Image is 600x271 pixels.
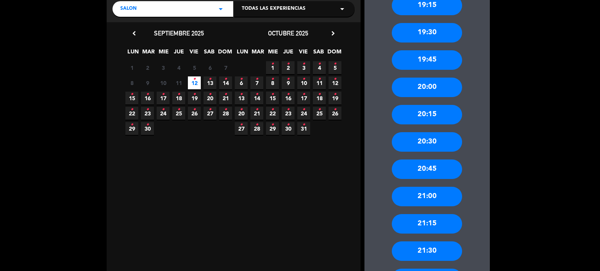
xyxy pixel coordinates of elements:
i: • [146,119,149,131]
span: 13 [204,76,216,89]
span: VIE [297,47,310,60]
span: 19 [188,92,201,105]
span: 10 [157,76,170,89]
span: MIE [266,47,279,60]
i: • [302,73,305,85]
i: • [302,119,305,131]
i: chevron_left [130,29,138,37]
i: • [334,73,336,85]
span: 15 [266,92,279,105]
i: • [240,73,243,85]
span: 17 [297,92,310,105]
i: • [302,58,305,70]
span: 14 [219,76,232,89]
span: 30 [282,122,295,135]
span: SAB [203,47,216,60]
i: • [318,88,321,101]
i: • [255,88,258,101]
span: 27 [204,107,216,120]
span: 1 [125,61,138,74]
span: MAR [251,47,264,60]
i: • [162,103,164,116]
span: 16 [282,92,295,105]
span: 8 [125,76,138,89]
span: LUN [127,47,139,60]
span: 22 [125,107,138,120]
span: 20 [235,107,248,120]
i: • [130,88,133,101]
span: 20 [204,92,216,105]
span: 25 [172,107,185,120]
span: 23 [141,107,154,120]
span: octubre 2025 [268,29,308,37]
i: • [240,88,243,101]
div: 21:15 [392,214,462,234]
i: • [193,73,196,85]
span: 3 [157,61,170,74]
span: 27 [235,122,248,135]
div: 21:00 [392,187,462,206]
span: JUE [282,47,295,60]
div: 20:45 [392,159,462,179]
span: 18 [172,92,185,105]
i: • [334,88,336,101]
i: • [130,119,133,131]
span: 3 [297,61,310,74]
span: 24 [297,107,310,120]
i: • [255,103,258,116]
span: 4 [313,61,326,74]
span: 29 [266,122,279,135]
span: 21 [219,92,232,105]
i: • [302,103,305,116]
span: SALON [120,5,137,13]
i: • [177,88,180,101]
i: • [334,58,336,70]
span: 1 [266,61,279,74]
span: 25 [313,107,326,120]
div: 20:30 [392,132,462,152]
i: • [271,119,274,131]
span: 22 [266,107,279,120]
span: 14 [250,92,263,105]
i: • [255,119,258,131]
span: JUE [172,47,185,60]
div: 20:15 [392,105,462,124]
i: arrow_drop_down [216,4,225,14]
span: 2 [282,61,295,74]
span: 31 [297,122,310,135]
i: • [271,103,274,116]
span: 6 [204,61,216,74]
span: 5 [329,61,341,74]
span: 21 [250,107,263,120]
span: 12 [329,76,341,89]
span: MIE [157,47,170,60]
span: 10 [297,76,310,89]
i: • [130,103,133,116]
i: • [224,88,227,101]
i: • [162,88,164,101]
span: 19 [329,92,341,105]
i: • [318,73,321,85]
span: 15 [125,92,138,105]
span: 6 [235,76,248,89]
div: 20:00 [392,78,462,97]
span: LUN [236,47,249,60]
span: Todas las experiencias [242,5,305,13]
span: 9 [141,76,154,89]
i: • [287,103,289,116]
i: • [146,88,149,101]
i: chevron_right [329,29,337,37]
span: VIE [187,47,200,60]
i: • [146,103,149,116]
span: 5 [188,61,201,74]
i: • [302,88,305,101]
i: • [287,73,289,85]
i: • [287,88,289,101]
span: 28 [250,122,263,135]
span: 26 [188,107,201,120]
span: 26 [329,107,341,120]
i: • [224,73,227,85]
span: 12 [188,76,201,89]
i: • [193,88,196,101]
span: 28 [219,107,232,120]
